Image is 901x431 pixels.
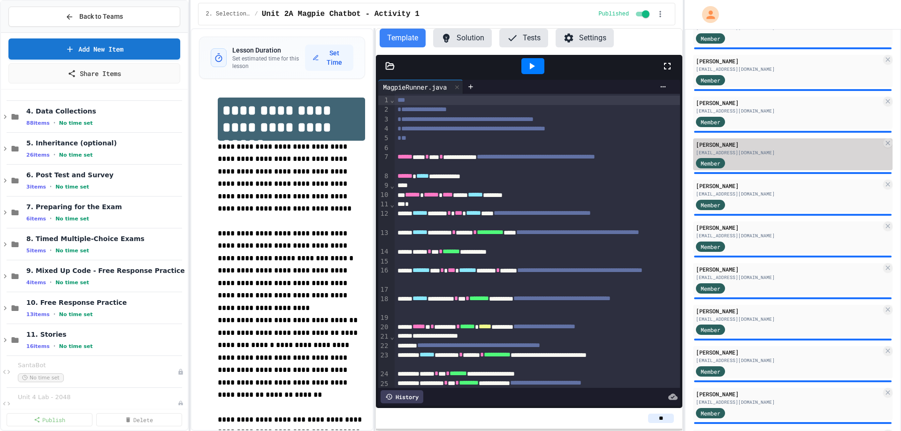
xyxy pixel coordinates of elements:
[255,10,258,18] span: /
[696,390,881,398] div: [PERSON_NAME]
[26,216,46,222] span: 6 items
[50,215,52,222] span: •
[8,63,180,83] a: Share Items
[232,55,305,70] p: Set estimated time for this lesson
[389,201,394,208] span: Fold line
[177,401,184,407] div: Unpublished
[378,341,390,351] div: 22
[701,34,720,43] span: Member
[26,107,186,115] span: 4. Data Collections
[378,152,390,172] div: 7
[389,333,394,340] span: Fold line
[55,280,89,286] span: No time set
[696,274,881,281] div: [EMAIL_ADDRESS][DOMAIN_NAME]
[378,124,390,134] div: 4
[18,362,177,370] span: SantaBot
[696,265,881,273] div: [PERSON_NAME]
[378,115,390,124] div: 3
[206,10,251,18] span: 2. Selection and Iteration
[53,151,55,159] span: •
[177,369,184,375] div: Unpublished
[701,325,720,334] span: Member
[232,45,305,55] h3: Lesson Duration
[378,172,390,181] div: 8
[701,201,720,209] span: Member
[79,12,123,22] span: Back to Teams
[26,120,50,126] span: 88 items
[696,98,881,107] div: [PERSON_NAME]
[18,373,64,382] span: No time set
[26,343,50,349] span: 16 items
[18,405,64,414] span: No time set
[701,409,720,417] span: Member
[378,209,390,228] div: 12
[701,118,720,126] span: Member
[598,8,651,20] div: Content is published and visible to students
[696,307,881,315] div: [PERSON_NAME]
[381,390,423,403] div: History
[696,57,881,65] div: [PERSON_NAME]
[26,248,46,254] span: 5 items
[378,266,390,285] div: 16
[26,184,46,190] span: 3 items
[26,203,186,211] span: 7. Preparing for the Exam
[499,29,548,47] button: Tests
[59,152,93,158] span: No time set
[378,228,390,248] div: 13
[696,66,881,73] div: [EMAIL_ADDRESS][DOMAIN_NAME]
[55,248,89,254] span: No time set
[696,348,881,356] div: [PERSON_NAME]
[701,76,720,84] span: Member
[433,29,492,47] button: Solution
[378,190,390,200] div: 10
[378,285,390,295] div: 17
[378,295,390,314] div: 18
[378,370,390,379] div: 24
[53,119,55,127] span: •
[378,181,390,190] div: 9
[18,393,177,401] span: Unit 4 Lab - 2048
[59,120,93,126] span: No time set
[50,247,52,254] span: •
[378,134,390,143] div: 5
[701,159,720,167] span: Member
[378,144,390,153] div: 6
[8,7,180,27] button: Back to Teams
[696,140,881,149] div: [PERSON_NAME]
[692,4,721,25] div: My Account
[53,310,55,318] span: •
[96,413,182,426] a: Delete
[696,190,881,197] div: [EMAIL_ADDRESS][DOMAIN_NAME]
[696,149,881,156] div: [EMAIL_ADDRESS][DOMAIN_NAME]
[53,342,55,350] span: •
[389,182,394,189] span: Fold line
[50,279,52,286] span: •
[701,284,720,293] span: Member
[26,266,186,275] span: 9. Mixed Up Code - Free Response Practice
[8,38,180,60] a: Add New Item
[696,399,881,406] div: [EMAIL_ADDRESS][DOMAIN_NAME]
[389,96,394,104] span: Fold line
[55,184,89,190] span: No time set
[26,171,186,179] span: 6. Post Test and Survey
[26,298,186,307] span: 10. Free Response Practice
[378,200,390,209] div: 11
[696,232,881,239] div: [EMAIL_ADDRESS][DOMAIN_NAME]
[59,311,93,318] span: No time set
[378,379,390,399] div: 25
[701,242,720,251] span: Member
[59,343,93,349] span: No time set
[378,82,451,92] div: MagpieRunner.java
[262,8,420,20] span: Unit 2A Magpie Chatbot - Activity 1
[26,152,50,158] span: 26 items
[378,257,390,266] div: 15
[50,183,52,190] span: •
[378,332,390,341] div: 21
[696,107,881,114] div: [EMAIL_ADDRESS][DOMAIN_NAME]
[598,10,629,18] span: Published
[26,280,46,286] span: 4 items
[380,29,426,47] button: Template
[696,357,881,364] div: [EMAIL_ADDRESS][DOMAIN_NAME]
[378,313,390,323] div: 19
[26,234,186,243] span: 8. Timed Multiple-Choice Exams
